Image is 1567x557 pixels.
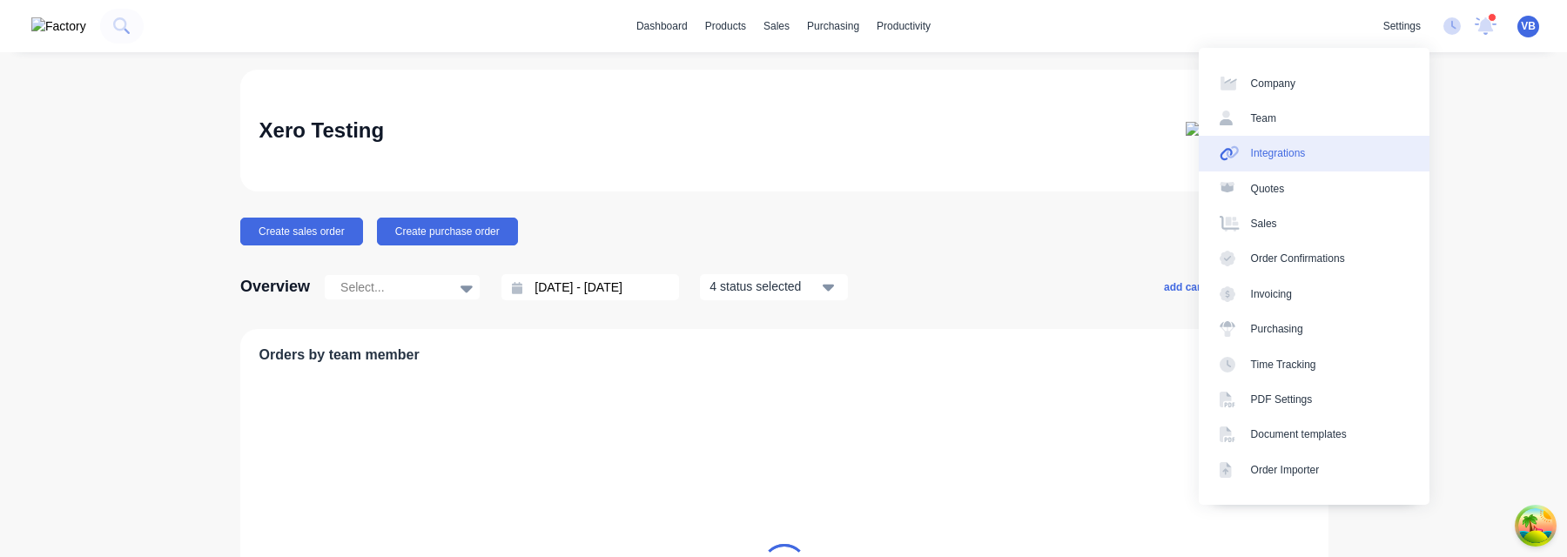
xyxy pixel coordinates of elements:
[868,13,939,39] div: productivity
[1251,111,1276,126] div: Team
[1199,65,1429,100] a: Company
[1199,101,1429,136] a: Team
[1186,122,1268,140] img: Xero Testing
[1199,346,1429,381] a: Time Tracking
[240,218,363,245] button: Create sales order
[700,274,848,300] button: 4 status selected
[1199,277,1429,312] a: Invoicing
[1199,382,1429,417] a: PDF Settings
[628,13,696,39] a: dashboard
[31,17,86,36] img: Factory
[1251,286,1292,302] div: Invoicing
[259,113,385,148] div: Xero Testing
[1199,206,1429,241] a: Sales
[1251,145,1306,161] div: Integrations
[1518,508,1553,543] button: Open Tanstack query devtools
[1199,453,1429,487] a: Order Importer
[1251,181,1285,197] div: Quotes
[1251,251,1345,266] div: Order Confirmations
[1521,18,1536,34] span: VB
[755,13,798,39] div: sales
[1251,321,1303,337] div: Purchasing
[1251,392,1313,407] div: PDF Settings
[1199,312,1429,346] a: Purchasing
[1251,426,1347,442] div: Document templates
[1199,417,1429,452] a: Document templates
[1251,357,1316,372] div: Time Tracking
[1251,76,1295,91] div: Company
[1251,216,1277,232] div: Sales
[1199,241,1429,276] a: Order Confirmations
[259,345,420,366] span: Orders by team member
[798,13,868,39] div: purchasing
[1251,462,1320,478] div: Order Importer
[240,270,310,305] div: Overview
[1375,13,1429,39] div: settings
[1153,275,1219,298] button: add card
[710,278,819,296] div: 4 status selected
[696,13,755,39] div: products
[1199,171,1429,206] a: Quotes
[1199,136,1429,171] a: Integrations
[377,218,518,245] button: Create purchase order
